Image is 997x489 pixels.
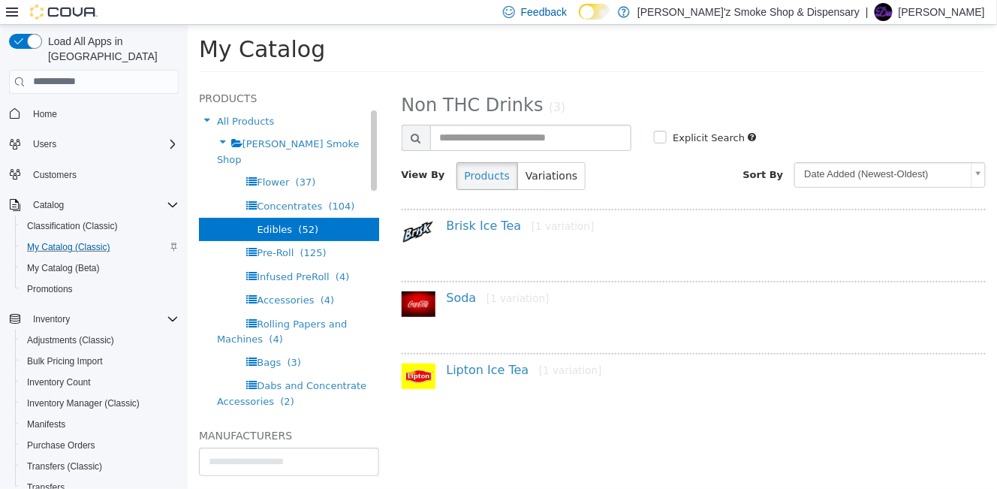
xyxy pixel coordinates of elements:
[351,340,414,352] small: [1 variation]
[29,355,179,382] span: Dabs and Concentrate Accessories
[27,105,63,123] a: Home
[21,415,71,433] a: Manifests
[21,436,179,454] span: Purchase Orders
[481,106,557,121] label: Explicit Search
[27,262,100,274] span: My Catalog (Beta)
[15,456,185,477] button: Transfers (Classic)
[21,331,179,349] span: Adjustments (Classic)
[15,372,185,393] button: Inventory Count
[27,196,70,214] button: Catalog
[69,332,93,343] span: Bags
[27,135,179,153] span: Users
[3,103,185,125] button: Home
[15,279,185,300] button: Promotions
[33,138,56,150] span: Users
[133,270,146,281] span: (4)
[27,220,118,232] span: Classification (Classic)
[21,259,179,277] span: My Catalog (Beta)
[69,176,134,187] span: Concentrates
[15,393,185,414] button: Inventory Manager (Classic)
[15,237,185,258] button: My Catalog (Classic)
[27,196,179,214] span: Catalog
[15,330,185,351] button: Adjustments (Classic)
[21,238,179,256] span: My Catalog (Classic)
[299,267,362,279] small: [1 variation]
[3,134,185,155] button: Users
[27,397,140,409] span: Inventory Manager (Classic)
[11,402,191,420] h5: Manufacturers
[33,313,70,325] span: Inventory
[521,5,567,20] span: Feedback
[259,194,407,208] a: Brisk Ice Tea[1 variation]
[15,351,185,372] button: Bulk Pricing Import
[21,457,179,475] span: Transfers (Classic)
[21,415,179,433] span: Manifests
[69,270,126,281] span: Accessories
[81,309,95,320] span: (4)
[148,246,161,258] span: (4)
[27,310,179,328] span: Inventory
[607,137,798,163] a: Date Added (Newest-Oldest)
[113,222,139,234] span: (125)
[607,138,778,161] span: Date Added (Newest-Oldest)
[110,199,131,210] span: (52)
[30,5,98,20] img: Cova
[15,414,185,435] button: Manifests
[11,65,191,83] h5: Products
[100,332,113,343] span: (3)
[21,394,146,412] a: Inventory Manager (Classic)
[637,3,860,21] p: [PERSON_NAME]'z Smoke Shop & Dispensary
[27,376,91,388] span: Inventory Count
[259,338,414,352] a: Lipton Ice Tea[1 variation]
[69,152,101,163] span: Flower
[21,436,101,454] a: Purchase Orders
[21,373,179,391] span: Inventory Count
[214,339,248,364] img: 150
[556,144,596,155] span: Sort By
[21,280,179,298] span: Promotions
[33,199,64,211] span: Catalog
[27,460,102,472] span: Transfers (Classic)
[214,70,356,91] span: Non THC Drinks
[27,135,62,153] button: Users
[27,104,179,123] span: Home
[21,217,124,235] a: Classification (Classic)
[21,457,108,475] a: Transfers (Classic)
[3,195,185,216] button: Catalog
[214,195,248,219] img: 150
[27,166,83,184] a: Customers
[15,435,185,456] button: Purchase Orders
[899,3,985,21] p: [PERSON_NAME]
[27,334,114,346] span: Adjustments (Classic)
[21,238,116,256] a: My Catalog (Classic)
[21,373,97,391] a: Inventory Count
[27,355,103,367] span: Bulk Pricing Import
[21,280,79,298] a: Promotions
[21,259,106,277] a: My Catalog (Beta)
[875,3,893,21] div: Dubie Smith
[29,91,86,102] span: All Products
[33,169,77,181] span: Customers
[69,246,141,258] span: Infused PreRoll
[33,108,57,120] span: Home
[866,3,869,21] p: |
[27,439,95,451] span: Purchase Orders
[69,222,106,234] span: Pre-Roll
[3,309,185,330] button: Inventory
[141,176,167,187] span: (104)
[69,199,104,210] span: Edibles
[259,266,362,280] a: Soda[1 variation]
[21,352,179,370] span: Bulk Pricing Import
[21,394,179,412] span: Inventory Manager (Classic)
[344,195,407,207] small: [1 variation]
[42,34,179,64] span: Load All Apps in [GEOGRAPHIC_DATA]
[29,113,172,140] span: [PERSON_NAME] Smoke Shop
[21,217,179,235] span: Classification (Classic)
[29,294,159,320] span: Rolling Papers and Machines
[330,137,398,165] button: Variations
[21,352,109,370] a: Bulk Pricing Import
[27,418,65,430] span: Manifests
[27,310,76,328] button: Inventory
[27,283,73,295] span: Promotions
